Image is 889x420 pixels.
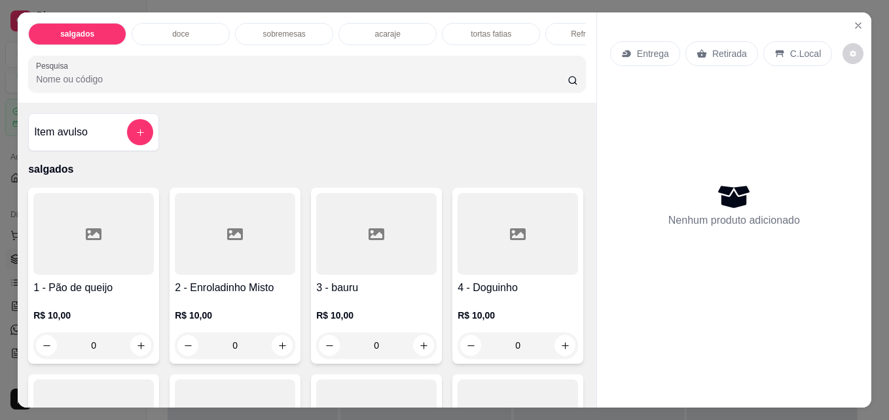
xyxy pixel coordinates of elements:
p: salgados [60,29,94,39]
h4: Item avulso [34,124,88,140]
button: decrease-product-quantity [460,335,481,356]
p: R$ 10,00 [316,309,437,322]
p: R$ 10,00 [33,309,154,322]
button: add-separate-item [127,119,153,145]
button: increase-product-quantity [130,335,151,356]
p: R$ 10,00 [175,309,295,322]
button: Close [848,15,869,36]
button: increase-product-quantity [413,335,434,356]
button: decrease-product-quantity [319,335,340,356]
h4: 2 - Enroladinho Misto [175,280,295,296]
label: Pesquisa [36,60,73,71]
p: acaraje [374,29,400,39]
p: Refrigerantes [571,29,618,39]
button: decrease-product-quantity [177,335,198,356]
p: sobremesas [263,29,305,39]
p: C.Local [790,47,821,60]
h4: 4 - Doguinho [458,280,578,296]
h4: 1 - Pão de queijo [33,280,154,296]
h4: 3 - bauru [316,280,437,296]
button: decrease-product-quantity [843,43,863,64]
p: Retirada [712,47,747,60]
input: Pesquisa [36,73,568,86]
button: increase-product-quantity [554,335,575,356]
p: R$ 10,00 [458,309,578,322]
p: tortas fatias [471,29,511,39]
p: salgados [28,162,586,177]
p: doce [172,29,189,39]
button: increase-product-quantity [272,335,293,356]
p: Entrega [637,47,669,60]
p: Nenhum produto adicionado [668,213,800,228]
button: decrease-product-quantity [36,335,57,356]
